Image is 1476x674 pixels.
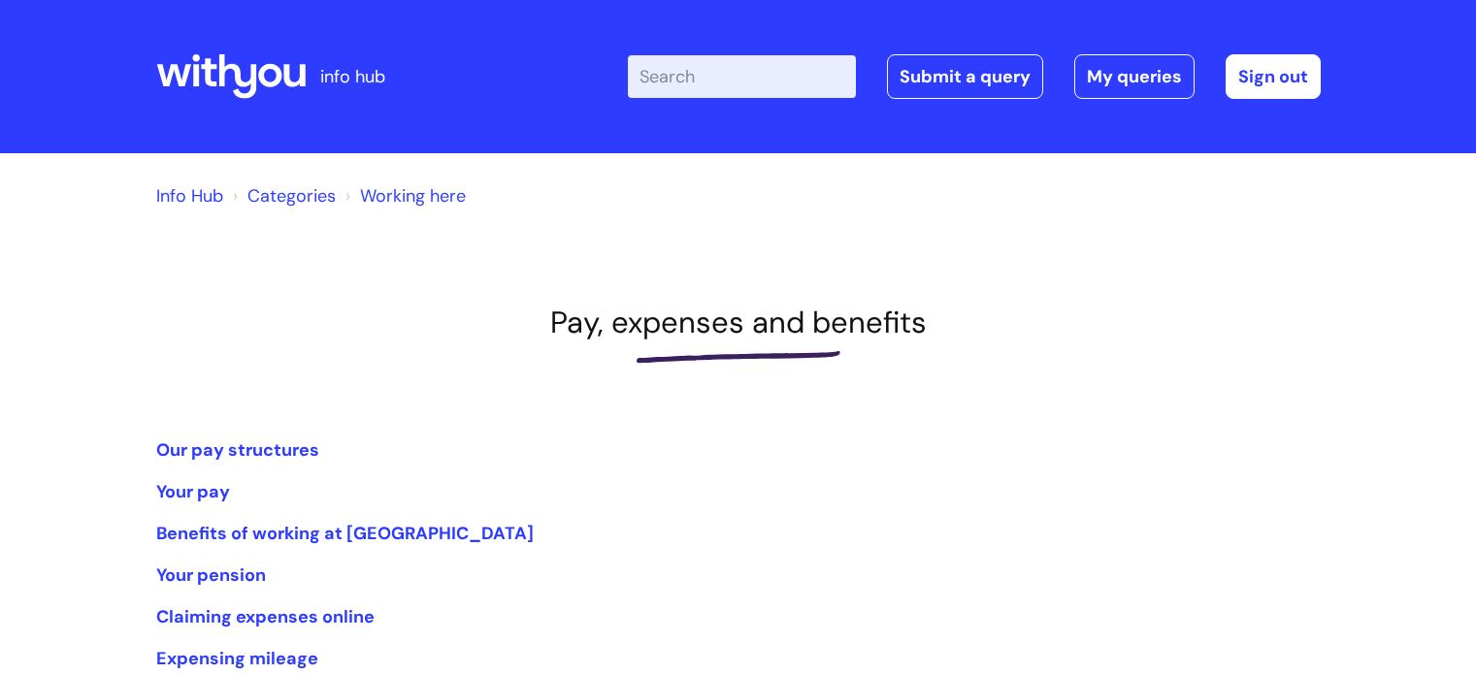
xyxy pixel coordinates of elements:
a: Sign out [1226,54,1321,99]
input: Search [628,55,856,98]
a: Your pension [156,563,266,587]
a: Categories [247,184,336,208]
li: Working here [341,180,466,211]
a: Claiming expenses online [156,605,375,628]
a: Your pay [156,480,230,503]
a: Benefits of working at [GEOGRAPHIC_DATA] [156,522,534,545]
a: Our pay structures [156,438,319,462]
li: Solution home [228,180,336,211]
a: Submit a query [887,54,1043,99]
a: Expensing mileage [156,647,318,670]
a: Working here [360,184,466,208]
p: info hub [320,61,385,92]
h1: Pay, expenses and benefits [156,305,1321,340]
a: Info Hub [156,184,223,208]
div: | - [628,54,1321,99]
a: My queries [1074,54,1195,99]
